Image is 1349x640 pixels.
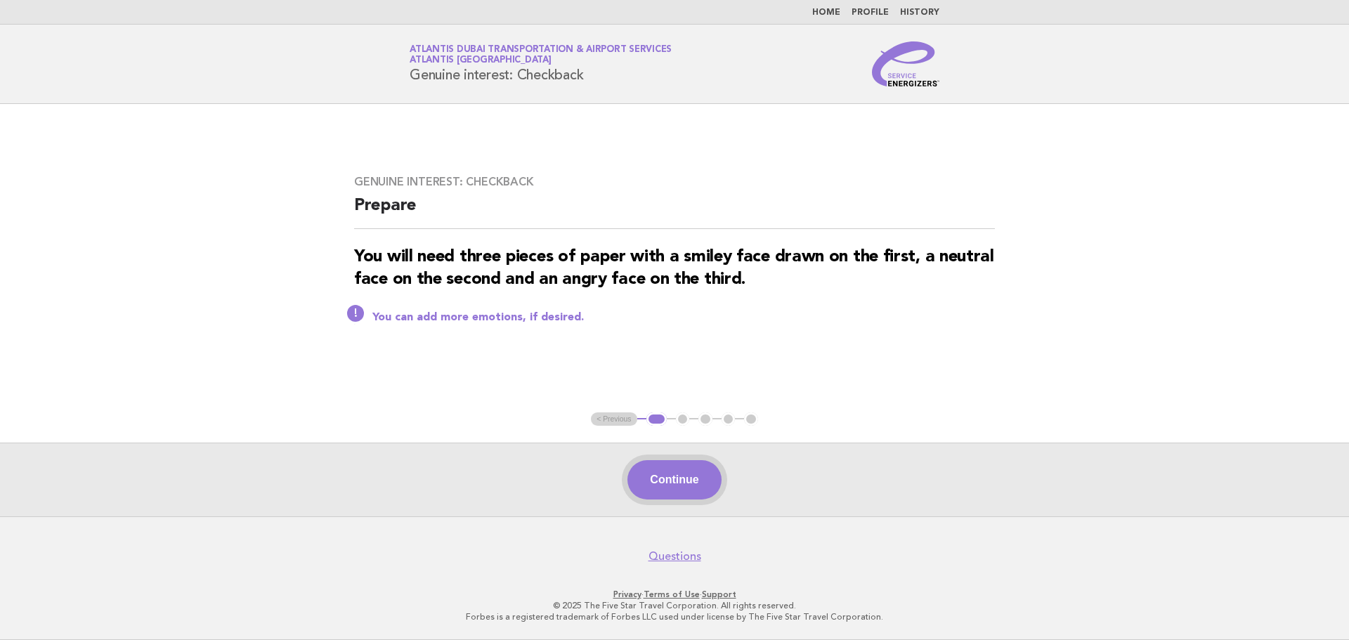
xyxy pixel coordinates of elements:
[372,311,995,325] p: You can add more emotions, if desired.
[245,600,1104,611] p: © 2025 The Five Star Travel Corporation. All rights reserved.
[649,549,701,563] a: Questions
[646,412,667,426] button: 1
[354,195,995,229] h2: Prepare
[872,41,939,86] img: Service Energizers
[900,8,939,17] a: History
[644,589,700,599] a: Terms of Use
[245,589,1104,600] p: · ·
[613,589,641,599] a: Privacy
[702,589,736,599] a: Support
[410,46,672,82] h1: Genuine interest: Checkback
[852,8,889,17] a: Profile
[410,56,552,65] span: Atlantis [GEOGRAPHIC_DATA]
[354,249,994,288] strong: You will need three pieces of paper with a smiley face drawn on the first, a neutral face on the ...
[627,460,721,499] button: Continue
[410,45,672,65] a: Atlantis Dubai Transportation & Airport ServicesAtlantis [GEOGRAPHIC_DATA]
[812,8,840,17] a: Home
[245,611,1104,622] p: Forbes is a registered trademark of Forbes LLC used under license by The Five Star Travel Corpora...
[354,175,995,189] h3: Genuine interest: Checkback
